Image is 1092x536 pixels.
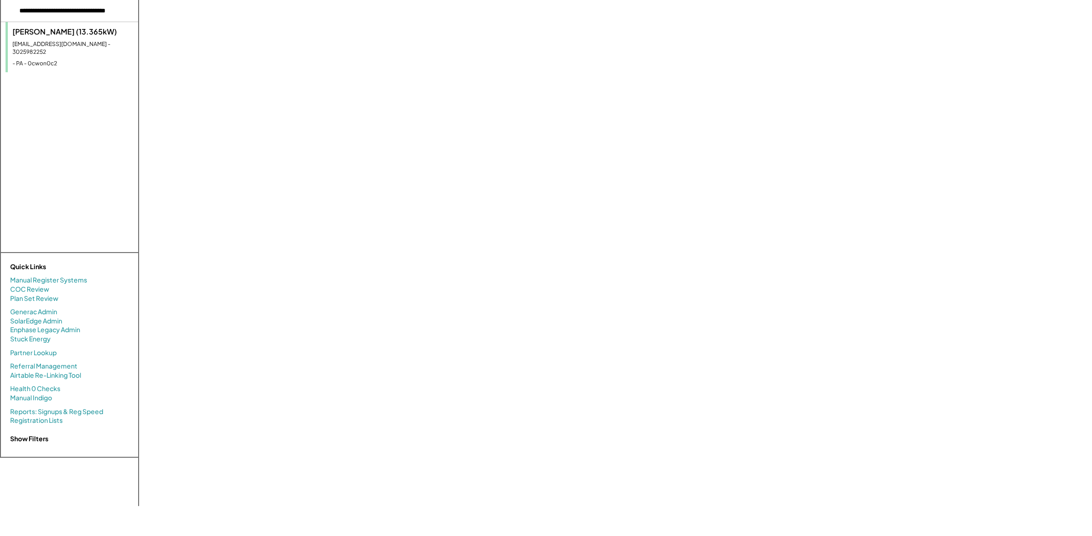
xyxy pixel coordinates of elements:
[10,393,52,403] a: Manual Indigo
[10,307,57,317] a: Generac Admin
[10,334,51,344] a: Stuck Energy
[12,27,134,37] div: [PERSON_NAME] (13.365kW)
[10,434,48,443] strong: Show Filters
[10,407,103,416] a: Reports: Signups & Reg Speed
[10,317,62,326] a: SolarEdge Admin
[12,40,134,56] div: [EMAIL_ADDRESS][DOMAIN_NAME] - 3025982252
[10,362,77,371] a: Referral Management
[10,285,49,294] a: COC Review
[10,348,57,357] a: Partner Lookup
[10,276,87,285] a: Manual Register Systems
[10,371,81,380] a: Airtable Re-Linking Tool
[10,262,102,271] div: Quick Links
[10,384,60,393] a: Health 0 Checks
[10,294,58,303] a: Plan Set Review
[10,416,63,425] a: Registration Lists
[10,325,80,334] a: Enphase Legacy Admin
[12,60,134,68] div: - PA - 0cwon0c2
